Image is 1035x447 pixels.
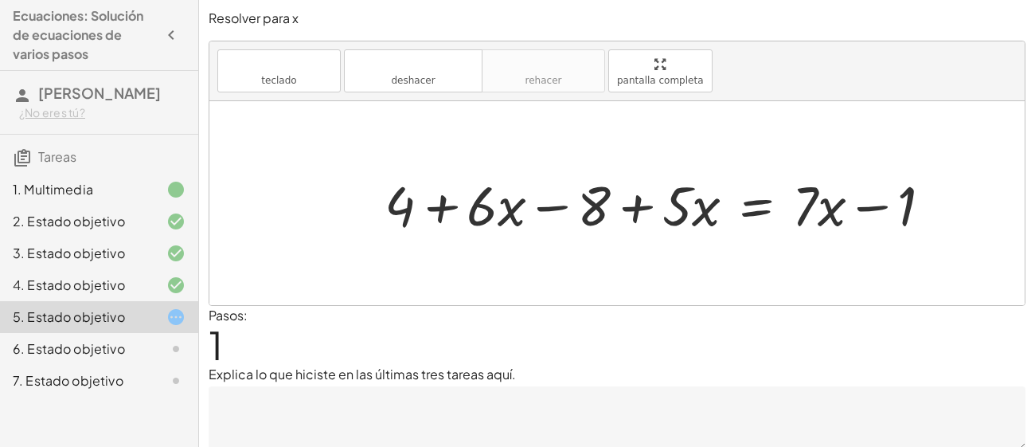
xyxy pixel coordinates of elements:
[13,308,125,325] font: 5. Estado objetivo
[482,49,605,92] button: rehacerrehacer
[13,245,125,261] font: 3. Estado objetivo
[209,307,248,323] font: Pasos:
[13,340,125,357] font: 6. Estado objetivo
[166,212,186,231] i: Task finished and correct.
[13,181,93,198] font: 1. Multimedia
[166,276,186,295] i: Task finished and correct.
[261,75,296,86] font: teclado
[209,10,299,26] font: Resolver para x
[353,57,474,72] font: deshacer
[617,75,704,86] font: pantalla completa
[209,366,516,382] font: Explica lo que hiciste en las últimas tres tareas aquí.
[608,49,713,92] button: pantalla completa
[209,320,223,369] font: 1
[38,84,161,102] font: [PERSON_NAME]
[525,75,562,86] font: rehacer
[391,75,435,86] font: deshacer
[13,213,125,229] font: 2. Estado objetivo
[13,276,125,293] font: 4. Estado objetivo
[38,148,76,165] font: Tareas
[166,180,186,199] i: Task finished.
[226,57,332,72] font: teclado
[344,49,482,92] button: deshacerdeshacer
[166,244,186,263] i: Task finished and correct.
[166,339,186,359] i: Task not started.
[166,308,186,327] i: Task started.
[217,49,341,92] button: tecladoteclado
[13,7,143,62] font: Ecuaciones: Solución de ecuaciones de varios pasos
[19,105,85,120] font: ¿No eres tú?
[13,372,123,389] font: 7. Estado objetivo
[166,371,186,390] i: Task not started.
[490,57,596,72] font: rehacer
